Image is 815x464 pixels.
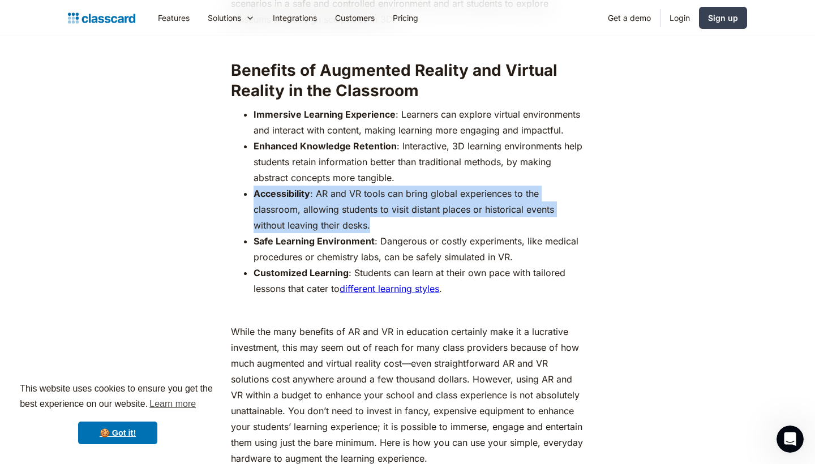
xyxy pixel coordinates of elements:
[68,10,135,26] a: home
[254,106,584,138] li: : Learners can explore virtual environments and interact with content, making learning more engag...
[199,5,264,31] div: Solutions
[254,186,584,233] li: : AR and VR tools can bring global experiences to the classroom, allowing students to visit dista...
[20,382,216,413] span: This website uses cookies to ensure you get the best experience on our website.
[384,5,427,31] a: Pricing
[231,33,584,49] p: ‍
[254,140,397,152] strong: Enhanced Knowledge Retention
[264,5,326,31] a: Integrations
[254,233,584,265] li: : Dangerous or costly experiments, like medical procedures or chemistry labs, can be safely simul...
[231,302,584,318] p: ‍
[254,188,310,199] strong: Accessibility
[148,396,198,413] a: learn more about cookies
[254,265,584,297] li: : Students can learn at their own pace with tailored lessons that cater to .
[660,5,699,31] a: Login
[254,138,584,186] li: : Interactive, 3D learning environments help students retain information better than traditional ...
[699,7,747,29] a: Sign up
[340,283,439,294] a: different learning styles
[208,12,241,24] div: Solutions
[254,267,349,278] strong: Customized Learning
[326,5,384,31] a: Customers
[708,12,738,24] div: Sign up
[9,371,226,455] div: cookieconsent
[78,422,157,444] a: dismiss cookie message
[777,426,804,453] iframe: Intercom live chat
[599,5,660,31] a: Get a demo
[231,60,584,101] h2: Benefits of Augmented Reality and Virtual Reality in the Classroom
[254,235,375,247] strong: Safe Learning Environment
[149,5,199,31] a: Features
[254,109,396,120] strong: Immersive Learning Experience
